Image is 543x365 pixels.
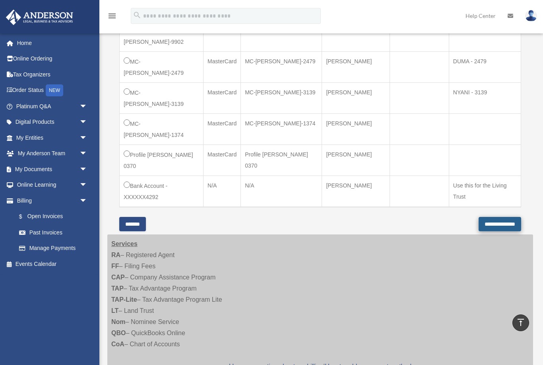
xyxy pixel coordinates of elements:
strong: FF [111,263,119,269]
i: vertical_align_top [516,318,526,327]
strong: TAP-Lite [111,296,137,303]
strong: Nom [111,318,126,325]
a: Events Calendar [6,256,99,272]
td: MasterCard [204,20,241,51]
span: arrow_drop_down [80,114,95,131]
td: MC-[PERSON_NAME]-9902 [120,20,204,51]
td: [PERSON_NAME] [322,82,390,113]
td: N/A [204,176,241,207]
a: Online Ordering [6,51,99,67]
img: User Pic [525,10,537,21]
span: arrow_drop_down [80,193,95,209]
td: [PERSON_NAME] [322,51,390,82]
a: Digital Productsarrow_drop_down [6,114,99,130]
a: Platinum Q&Aarrow_drop_down [6,98,99,114]
strong: QBO [111,330,126,336]
strong: CoA [111,341,124,347]
td: MasterCard [204,51,241,82]
td: MasterCard [204,144,241,176]
span: arrow_drop_down [80,98,95,115]
div: NEW [46,84,63,96]
a: vertical_align_top [512,314,529,331]
a: My Anderson Teamarrow_drop_down [6,146,99,162]
td: MC-[PERSON_NAME]-1374 [120,113,204,144]
td: MC-[PERSON_NAME]-3139 [120,82,204,113]
i: menu [107,11,117,21]
a: Manage Payments [11,240,95,256]
td: MasterCard [204,82,241,113]
a: My Documentsarrow_drop_down [6,161,99,177]
td: Bank Account - XXXXXX4292 [120,176,204,207]
td: MasterCard [204,113,241,144]
td: MC-[PERSON_NAME]-3139 [241,82,322,113]
td: Use this for the Living Trust [449,176,521,207]
span: arrow_drop_down [80,146,95,162]
strong: CAP [111,274,125,281]
td: [PERSON_NAME] [322,20,390,51]
span: arrow_drop_down [80,130,95,146]
img: Anderson Advisors Platinum Portal [4,10,76,25]
i: search [133,11,142,20]
td: NYANI - 3139 [449,82,521,113]
a: Past Invoices [11,224,95,240]
a: Order StatusNEW [6,82,99,99]
a: menu [107,14,117,21]
td: [PERSON_NAME] [322,176,390,207]
strong: TAP [111,285,124,292]
td: MC-[PERSON_NAME]-2479 [120,51,204,82]
a: Online Learningarrow_drop_down [6,177,99,193]
td: MC-[PERSON_NAME]-1374 [241,113,322,144]
a: My Entitiesarrow_drop_down [6,130,99,146]
span: $ [23,212,27,222]
a: Tax Organizers [6,66,99,82]
td: Profile [PERSON_NAME] 0370 [120,144,204,176]
a: $Open Invoices [11,209,91,225]
strong: Services [111,240,138,247]
td: MC-[PERSON_NAME]-2479 [241,51,322,82]
td: Profile [PERSON_NAME] 0370 [241,144,322,176]
td: MC-[PERSON_NAME]-9902 [241,20,322,51]
span: arrow_drop_down [80,161,95,178]
td: N/A [241,176,322,207]
strong: RA [111,252,120,258]
td: DUMA - 2479 [449,51,521,82]
td: [PERSON_NAME] [322,113,390,144]
a: Home [6,35,99,51]
strong: LT [111,307,118,314]
td: [PERSON_NAME] [322,144,390,176]
span: arrow_drop_down [80,177,95,193]
td: TEMBO - 9902 [449,20,521,51]
a: Billingarrow_drop_down [6,193,95,209]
